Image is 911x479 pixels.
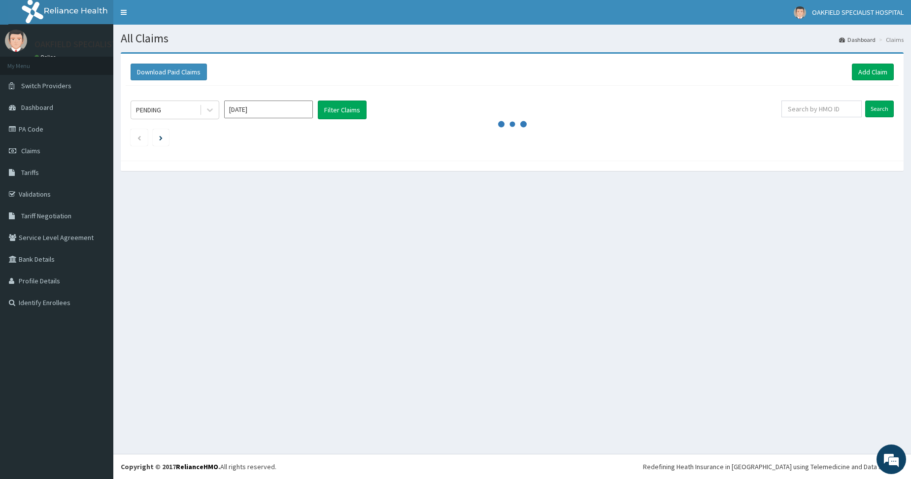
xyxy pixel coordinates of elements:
[21,146,40,155] span: Claims
[34,54,58,61] a: Online
[21,103,53,112] span: Dashboard
[137,133,141,142] a: Previous page
[21,168,39,177] span: Tariffs
[643,462,904,472] div: Redefining Heath Insurance in [GEOGRAPHIC_DATA] using Telemedicine and Data Science!
[318,101,367,119] button: Filter Claims
[781,101,862,117] input: Search by HMO ID
[5,30,27,52] img: User Image
[176,462,218,471] a: RelianceHMO
[839,35,876,44] a: Dashboard
[224,101,313,118] input: Select Month and Year
[113,454,911,479] footer: All rights reserved.
[159,133,163,142] a: Next page
[21,211,71,220] span: Tariff Negotiation
[812,8,904,17] span: OAKFIELD SPECIALIST HOSPITAL
[136,105,161,115] div: PENDING
[794,6,806,19] img: User Image
[21,81,71,90] span: Switch Providers
[852,64,894,80] a: Add Claim
[498,109,527,139] svg: audio-loading
[121,462,220,471] strong: Copyright © 2017 .
[121,32,904,45] h1: All Claims
[865,101,894,117] input: Search
[877,35,904,44] li: Claims
[34,40,158,49] p: OAKFIELD SPECIALIST HOSPITAL
[131,64,207,80] button: Download Paid Claims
